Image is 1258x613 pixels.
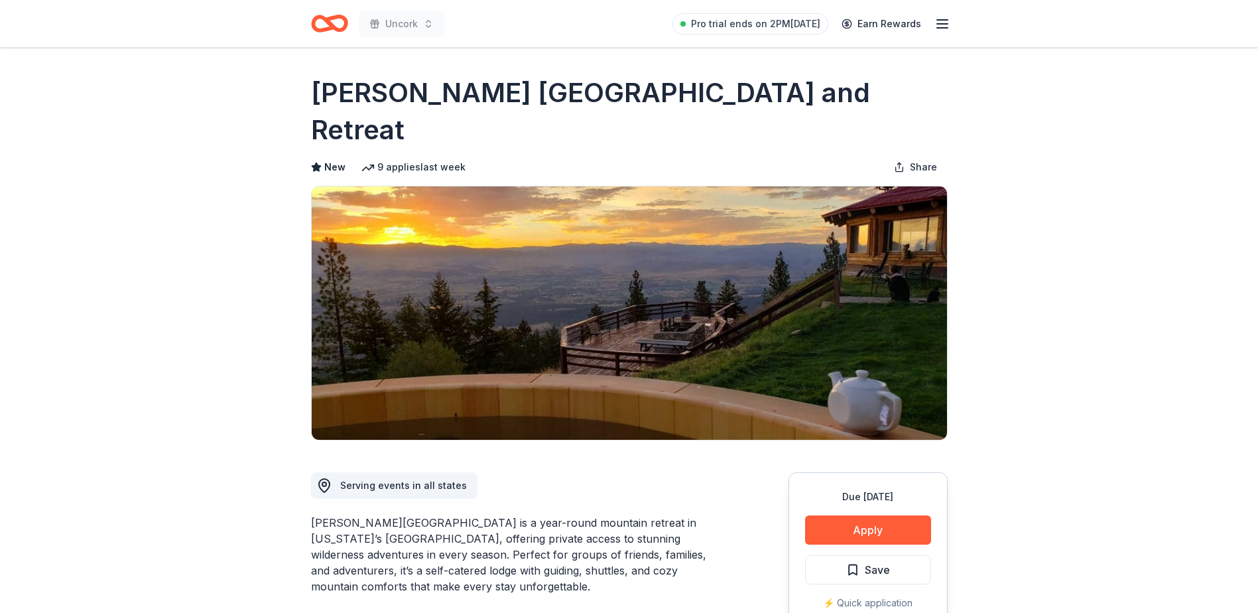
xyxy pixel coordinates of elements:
[805,555,931,584] button: Save
[883,154,948,180] button: Share
[910,159,937,175] span: Share
[359,11,444,37] button: Uncork
[324,159,346,175] span: New
[311,74,948,149] h1: [PERSON_NAME] [GEOGRAPHIC_DATA] and Retreat
[361,159,466,175] div: 9 applies last week
[834,12,929,36] a: Earn Rewards
[385,16,418,32] span: Uncork
[672,13,828,34] a: Pro trial ends on 2PM[DATE]
[311,515,725,594] div: [PERSON_NAME][GEOGRAPHIC_DATA] is a year-round mountain retreat in [US_STATE]’s [GEOGRAPHIC_DATA]...
[691,16,820,32] span: Pro trial ends on 2PM[DATE]
[311,8,348,39] a: Home
[865,561,890,579] span: Save
[340,480,467,491] span: Serving events in all states
[805,515,931,545] button: Apply
[805,489,931,505] div: Due [DATE]
[312,186,947,440] img: Image for Downing Mountain Lodge and Retreat
[805,595,931,611] div: ⚡️ Quick application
